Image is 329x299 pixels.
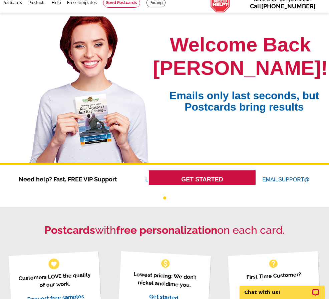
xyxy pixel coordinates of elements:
span: Need help? Fast, FREE VIP Support [19,175,125,184]
font: SUPPORT@ [278,176,310,184]
strong: Postcards [44,224,95,236]
span: help [268,258,279,269]
a: Help [52,0,61,5]
button: 1 of 1 [163,196,166,199]
font: LIVE [145,176,158,184]
a: Free Templates [67,0,97,5]
a: LIVECHAT [145,177,172,182]
p: First Time Customer? [236,270,312,282]
a: GET STARTED [149,170,256,189]
img: welcome-back-logged-in.png [25,16,153,163]
a: [PHONE_NUMBER] [261,3,316,10]
span: monetization_on [160,258,171,269]
iframe: LiveChat chat widget [235,278,329,299]
h2: with on each card. [5,224,324,237]
a: Postcards [3,0,22,5]
span: Call [250,3,316,10]
span: Emails only last seconds, but Postcards bring results [161,80,328,113]
p: Customers LOVE the quality of our work. [17,271,93,291]
strong: free personalization [116,224,217,236]
h1: Welcome Back [PERSON_NAME]! [153,33,328,80]
span: favorite [50,260,57,267]
a: Products [28,0,46,5]
a: EMAILSUPPORT@ [262,177,310,182]
p: Lowest pricing: We don’t nickel and dime you. [127,270,203,290]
